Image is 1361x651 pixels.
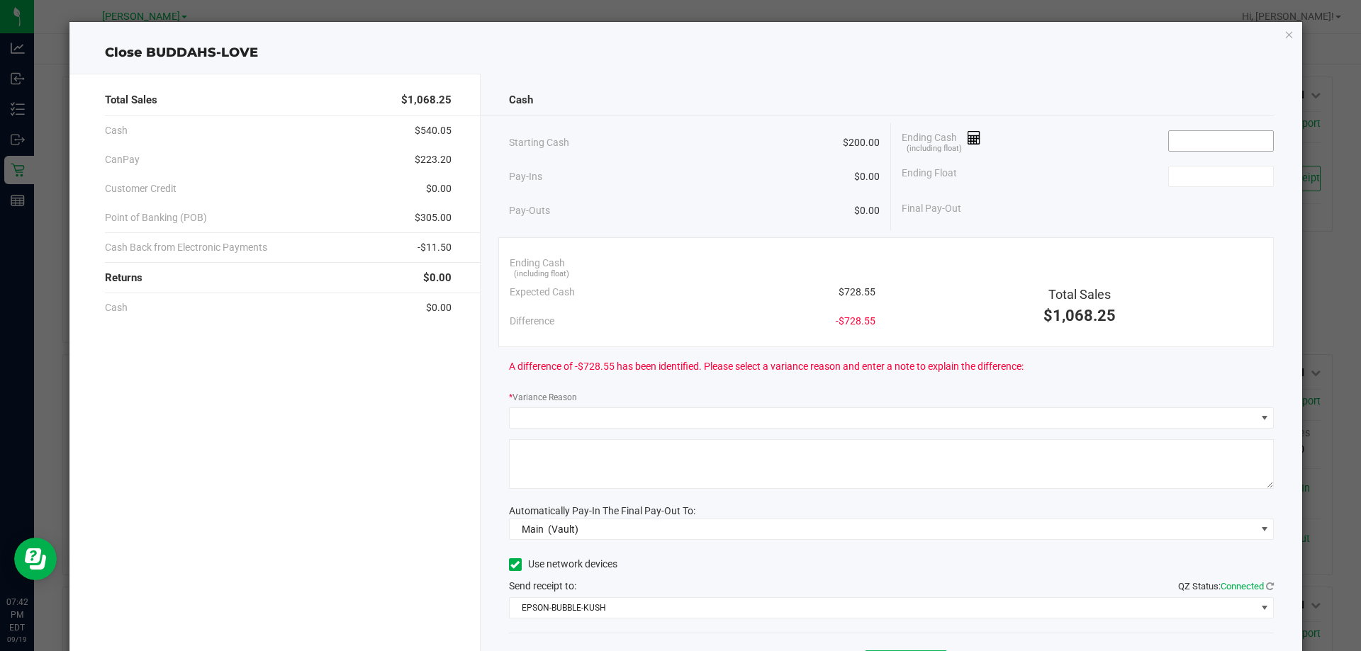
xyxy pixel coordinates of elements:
span: Difference [510,314,554,329]
span: Starting Cash [509,135,569,150]
span: $200.00 [843,135,880,150]
span: (including float) [907,143,962,155]
span: Pay-Ins [509,169,542,184]
span: $223.20 [415,152,452,167]
span: $1,068.25 [1043,307,1116,324]
span: Ending Cash [902,130,981,152]
span: $0.00 [426,181,452,196]
span: EPSON-BUBBLE-KUSH [510,598,1256,618]
span: (Vault) [548,523,578,535]
span: $0.00 [423,270,452,286]
span: Point of Banking (POB) [105,210,207,225]
span: Final Pay-Out [902,201,961,216]
span: Ending Cash [510,256,565,271]
span: Cash Back from Electronic Payments [105,240,267,255]
span: QZ Status: [1178,581,1274,591]
div: Close BUDDAHS-LOVE [69,43,1303,62]
span: Connected [1221,581,1264,591]
span: $0.00 [426,300,452,315]
span: Expected Cash [510,285,575,300]
span: Cash [105,123,128,138]
label: Variance Reason [509,391,577,404]
span: -$11.50 [418,240,452,255]
span: Main [522,523,544,535]
span: Customer Credit [105,181,177,196]
label: Use network devices [509,557,617,572]
span: A difference of -$728.55 has been identified. Please select a variance reason and enter a note to... [509,359,1024,374]
span: Total Sales [1048,287,1111,302]
span: $0.00 [854,169,880,184]
span: (including float) [514,268,569,281]
span: $0.00 [854,203,880,218]
iframe: Resource center [14,538,57,580]
span: Send receipt to: [509,580,576,591]
span: $540.05 [415,123,452,138]
span: CanPay [105,152,140,167]
span: Automatically Pay-In The Final Pay-Out To: [509,505,695,516]
span: Cash [105,300,128,315]
span: Total Sales [105,92,157,108]
div: Returns [105,263,452,293]
span: Pay-Outs [509,203,550,218]
span: -$728.55 [836,314,875,329]
span: Cash [509,92,533,108]
span: $1,068.25 [401,92,452,108]
span: Ending Float [902,166,957,187]
span: $305.00 [415,210,452,225]
span: $728.55 [839,285,875,300]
